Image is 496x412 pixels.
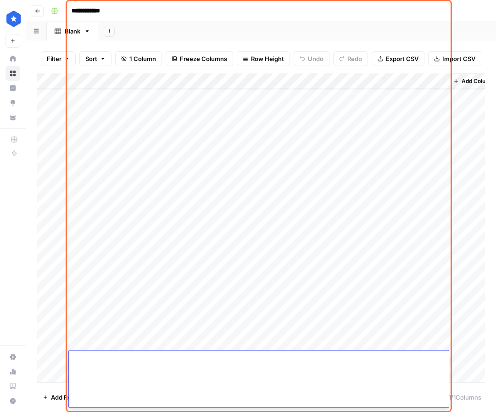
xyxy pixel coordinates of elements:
img: ConsumerAffairs Logo [6,11,22,27]
a: Insights [6,81,20,95]
span: Filter [47,54,61,63]
button: Export CSV [372,51,424,66]
a: Opportunities [6,95,20,110]
button: Redo [333,51,368,66]
span: Freeze Columns [180,54,227,63]
button: Filter [41,51,76,66]
span: Sort [85,54,97,63]
a: Browse [6,66,20,81]
span: 1 Column [129,54,156,63]
span: Add Column [462,77,494,85]
span: Row Height [251,54,284,63]
button: Row Height [237,51,290,66]
span: Export CSV [386,54,418,63]
span: Undo [308,54,323,63]
div: 1/1 Columns [437,390,485,405]
button: Freeze Columns [166,51,233,66]
a: Your Data [6,110,20,125]
a: Settings [6,350,20,364]
button: Workspace: ConsumerAffairs [6,7,20,30]
button: Help + Support [6,394,20,408]
a: Blank [47,22,98,40]
button: Sort [79,51,111,66]
a: Usage [6,364,20,379]
span: Import CSV [442,54,475,63]
button: Add Row [37,390,82,405]
button: Undo [294,51,329,66]
button: 1 Column [115,51,162,66]
span: Redo [347,54,362,63]
div: Blank [65,27,80,36]
span: Add Row [51,393,76,402]
a: Home [6,51,20,66]
a: Learning Hub [6,379,20,394]
button: Import CSV [428,51,481,66]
